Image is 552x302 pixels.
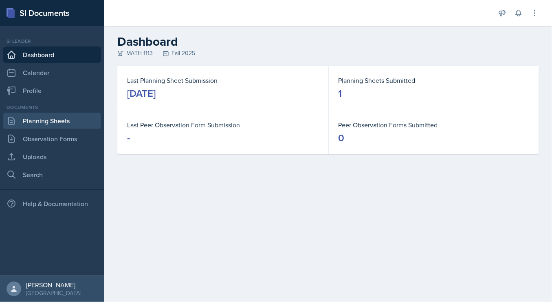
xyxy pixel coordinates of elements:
[3,167,101,183] a: Search
[117,34,539,49] h2: Dashboard
[127,120,319,130] dt: Last Peer Observation Form Submission
[3,38,101,45] div: Si leader
[3,64,101,81] a: Calendar
[3,47,101,63] a: Dashboard
[3,131,101,147] a: Observation Forms
[26,289,81,297] div: [GEOGRAPHIC_DATA]
[26,281,81,289] div: [PERSON_NAME]
[3,104,101,111] div: Documents
[339,87,342,100] div: 1
[3,82,101,99] a: Profile
[339,75,530,85] dt: Planning Sheets Submitted
[3,149,101,165] a: Uploads
[127,131,130,144] div: -
[3,113,101,129] a: Planning Sheets
[339,131,345,144] div: 0
[117,49,539,58] div: MATH 1113 Fall 2025
[127,75,319,85] dt: Last Planning Sheet Submission
[127,87,156,100] div: [DATE]
[339,120,530,130] dt: Peer Observation Forms Submitted
[3,195,101,212] div: Help & Documentation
